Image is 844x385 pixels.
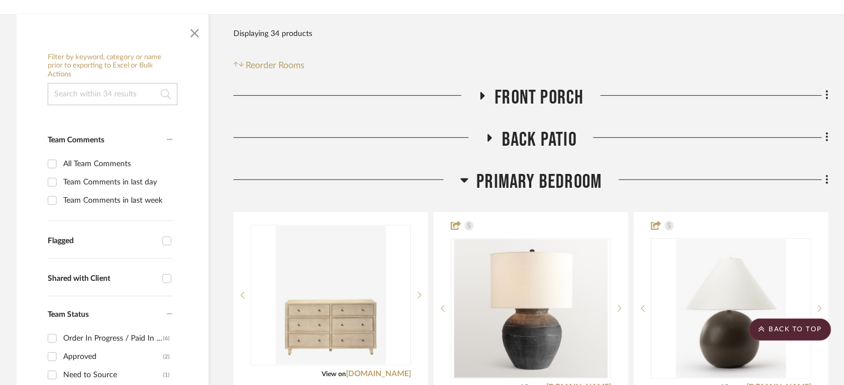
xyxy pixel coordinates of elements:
[652,239,811,378] div: 0
[749,319,831,341] scroll-to-top-button: BACK TO TOP
[322,371,346,377] span: View on
[495,86,583,110] span: Front Porch
[451,239,611,378] div: 0
[48,83,177,105] input: Search within 34 results
[63,330,163,347] div: Order In Progress / Paid In Full w/ Freight, No Balance due
[48,311,89,319] span: Team Status
[233,59,305,72] button: Reorder Rooms
[63,348,163,366] div: Approved
[477,170,602,194] span: Primary Bedroom
[63,155,170,173] div: All Team Comments
[48,274,157,284] div: Shared with Client
[63,192,170,209] div: Team Comments in last week
[676,239,786,378] img: Tess Large Ceramic Table Lamp
[63,173,170,191] div: Team Comments in last day
[276,226,386,365] img: Wrenna Dresser
[48,136,104,144] span: Team Comments
[246,59,305,72] span: Reorder Rooms
[163,348,170,366] div: (2)
[454,239,608,378] img: Faris Ceramic Table Lamp (16"-21")
[163,366,170,384] div: (1)
[48,53,177,79] h6: Filter by keyword, category or name prior to exporting to Excel or Bulk Actions
[48,237,157,246] div: Flagged
[163,330,170,347] div: (6)
[251,225,410,365] div: 0
[63,366,163,384] div: Need to Source
[233,23,312,45] div: Displaying 34 products
[346,370,411,378] a: [DOMAIN_NAME]
[184,20,206,42] button: Close
[502,128,577,152] span: Back Patio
